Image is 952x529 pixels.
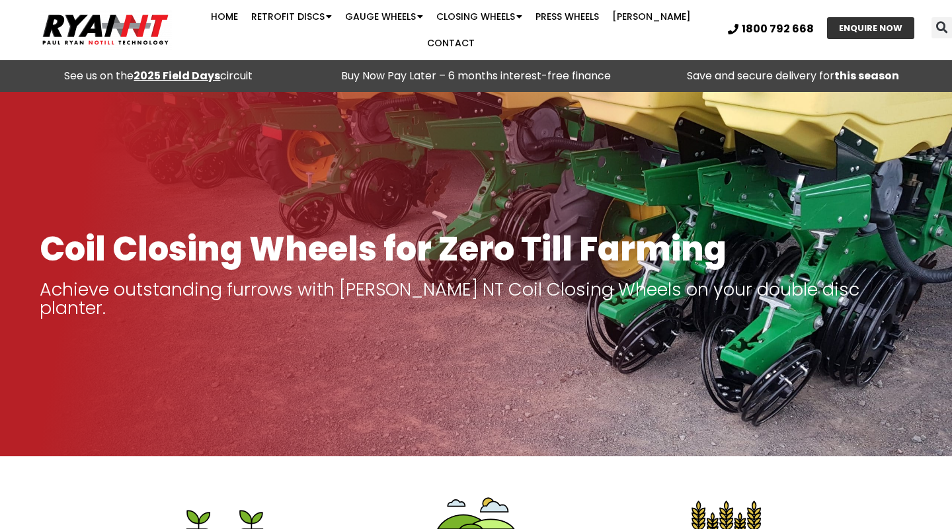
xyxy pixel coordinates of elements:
[245,3,338,30] a: Retrofit Discs
[420,30,481,56] a: Contact
[641,67,945,85] p: Save and secure delivery for
[839,24,902,32] span: ENQUIRE NOW
[529,3,606,30] a: Press Wheels
[834,68,899,83] strong: this season
[184,3,718,56] nav: Menu
[827,17,914,39] a: ENQUIRE NOW
[324,67,628,85] p: Buy Now Pay Later – 6 months interest-free finance
[338,3,430,30] a: Gauge Wheels
[40,231,912,267] h1: Coil Closing Wheels for Zero Till Farming
[7,67,311,85] div: See us on the circuit
[742,24,814,34] span: 1800 792 668
[40,9,172,50] img: Ryan NT logo
[430,3,529,30] a: Closing Wheels
[40,280,912,317] p: Achieve outstanding furrows with [PERSON_NAME] NT Coil Closing Wheels on your double disc planter.
[606,3,697,30] a: [PERSON_NAME]
[204,3,245,30] a: Home
[134,68,220,83] a: 2025 Field Days
[728,24,814,34] a: 1800 792 668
